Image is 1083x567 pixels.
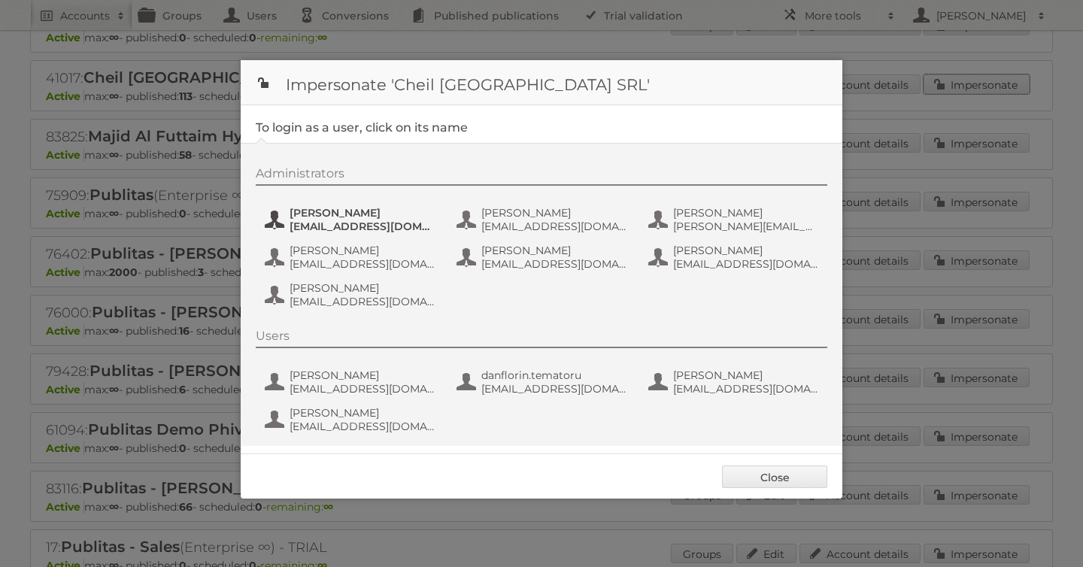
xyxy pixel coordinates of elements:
span: [EMAIL_ADDRESS][DOMAIN_NAME] [673,257,819,271]
button: [PERSON_NAME] [EMAIL_ADDRESS][DOMAIN_NAME] [263,405,440,435]
button: [PERSON_NAME] [EMAIL_ADDRESS][DOMAIN_NAME] [263,367,440,397]
span: [EMAIL_ADDRESS][DOMAIN_NAME] [481,257,627,271]
span: [EMAIL_ADDRESS][DOMAIN_NAME] [290,420,435,433]
span: [PERSON_NAME] [673,368,819,382]
button: [PERSON_NAME] [PERSON_NAME][EMAIL_ADDRESS][DOMAIN_NAME] [647,205,824,235]
button: [PERSON_NAME] [EMAIL_ADDRESS][DOMAIN_NAME] [647,242,824,272]
span: [PERSON_NAME] [673,206,819,220]
div: Administrators [256,166,827,186]
button: [PERSON_NAME] [EMAIL_ADDRESS][DOMAIN_NAME] [455,242,632,272]
span: danflorin.tematoru [481,368,627,382]
span: [EMAIL_ADDRESS][DOMAIN_NAME] [290,295,435,308]
span: [PERSON_NAME] [481,206,627,220]
button: [PERSON_NAME] [EMAIL_ADDRESS][DOMAIN_NAME] [455,205,632,235]
span: [PERSON_NAME] [290,406,435,420]
span: [PERSON_NAME] [673,244,819,257]
span: [EMAIL_ADDRESS][DOMAIN_NAME] [481,220,627,233]
span: [PERSON_NAME] [290,206,435,220]
button: [PERSON_NAME] [EMAIL_ADDRESS][DOMAIN_NAME] [263,242,440,272]
button: [PERSON_NAME] [EMAIL_ADDRESS][DOMAIN_NAME] [647,367,824,397]
span: [PERSON_NAME][EMAIL_ADDRESS][DOMAIN_NAME] [673,220,819,233]
span: [PERSON_NAME] [290,244,435,257]
div: Users [256,329,827,348]
span: [EMAIL_ADDRESS][DOMAIN_NAME] [290,382,435,396]
span: [EMAIL_ADDRESS][DOMAIN_NAME] [290,220,435,233]
span: [EMAIL_ADDRESS][DOMAIN_NAME] [481,382,627,396]
button: danflorin.tematoru [EMAIL_ADDRESS][DOMAIN_NAME] [455,367,632,397]
span: [EMAIL_ADDRESS][DOMAIN_NAME] [673,382,819,396]
h1: Impersonate 'Cheil [GEOGRAPHIC_DATA] SRL' [241,60,842,105]
legend: To login as a user, click on its name [256,120,468,135]
span: [PERSON_NAME] [481,244,627,257]
span: [PERSON_NAME] [290,281,435,295]
span: [PERSON_NAME] [290,368,435,382]
a: Close [722,465,827,488]
button: [PERSON_NAME] [EMAIL_ADDRESS][DOMAIN_NAME] [263,280,440,310]
span: [EMAIL_ADDRESS][DOMAIN_NAME] [290,257,435,271]
button: [PERSON_NAME] [EMAIL_ADDRESS][DOMAIN_NAME] [263,205,440,235]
